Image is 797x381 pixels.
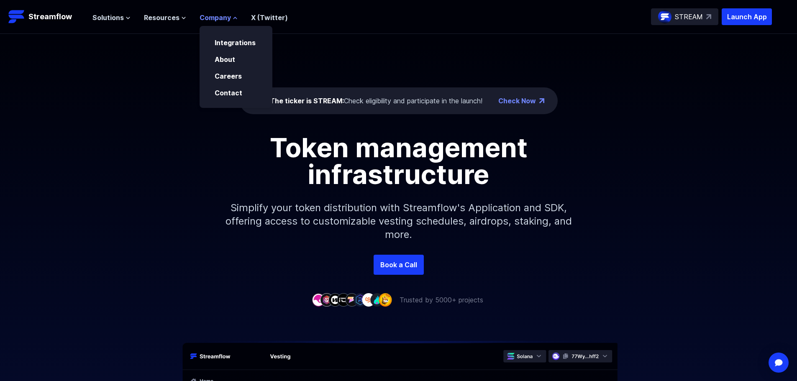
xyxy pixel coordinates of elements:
a: Check Now [498,96,536,106]
a: Careers [215,72,242,80]
button: Company [200,13,238,23]
p: Simplify your token distribution with Streamflow's Application and SDK, offering access to custom... [219,188,579,255]
img: company-6 [354,293,367,306]
p: Streamflow [28,11,72,23]
img: company-7 [362,293,375,306]
img: company-9 [379,293,392,306]
img: streamflow-logo-circle.png [658,10,671,23]
span: The ticker is STREAM: [270,97,344,105]
a: Contact [215,89,242,97]
a: About [215,55,235,64]
img: company-3 [328,293,342,306]
img: top-right-arrow.svg [706,14,711,19]
a: Integrations [215,38,256,47]
img: company-1 [312,293,325,306]
a: Streamflow [8,8,84,25]
span: Solutions [92,13,124,23]
button: Solutions [92,13,131,23]
a: STREAM [651,8,718,25]
img: company-8 [370,293,384,306]
button: Resources [144,13,186,23]
a: Book a Call [374,255,424,275]
div: Open Intercom Messenger [769,353,789,373]
span: Resources [144,13,179,23]
img: company-5 [345,293,359,306]
button: Launch App [722,8,772,25]
p: STREAM [675,12,703,22]
span: Company [200,13,231,23]
img: Streamflow Logo [8,8,25,25]
a: X (Twitter) [251,13,288,22]
div: Check eligibility and participate in the launch! [270,96,482,106]
img: company-2 [320,293,333,306]
img: company-4 [337,293,350,306]
h1: Token management infrastructure [210,134,587,188]
p: Trusted by 5000+ projects [400,295,483,305]
img: top-right-arrow.png [539,98,544,103]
